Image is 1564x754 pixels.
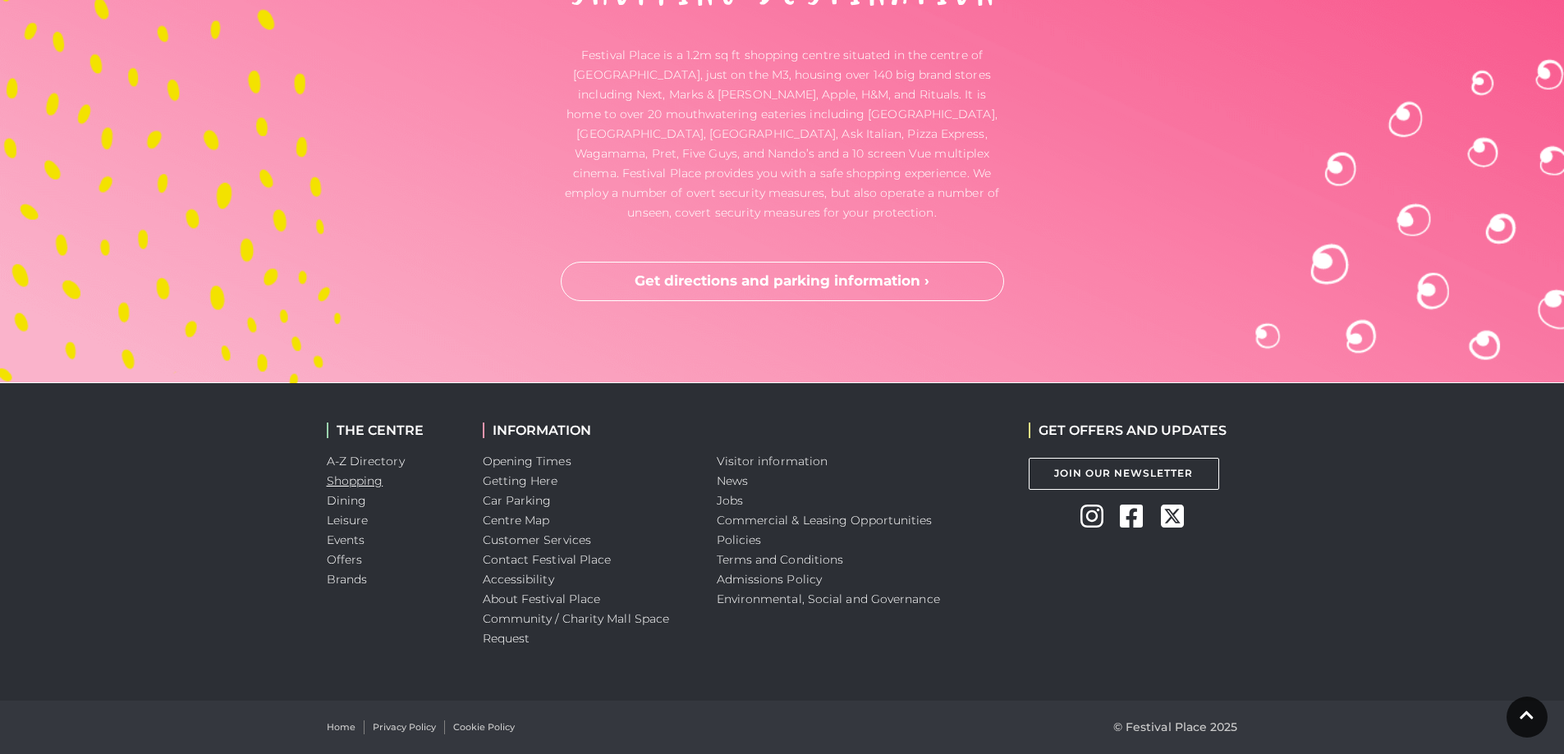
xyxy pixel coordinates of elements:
[327,473,383,488] a: Shopping
[483,552,612,567] a: Contact Festival Place
[483,454,571,468] a: Opening Times
[483,611,670,646] a: Community / Charity Mall Space Request
[717,552,844,567] a: Terms and Conditions
[373,720,436,734] a: Privacy Policy
[561,262,1004,301] a: Get directions and parking information ›
[717,592,940,606] a: Environmental, Social and Governance
[327,572,368,587] a: Brands
[483,513,550,528] a: Centre Map
[483,493,552,508] a: Car Parking
[483,592,601,606] a: About Festival Place
[327,493,367,508] a: Dining
[717,532,762,547] a: Policies
[717,572,823,587] a: Admissions Policy
[717,513,933,528] a: Commercial & Leasing Opportunities
[327,720,355,734] a: Home
[483,572,554,587] a: Accessibility
[483,532,592,547] a: Customer Services
[717,454,828,468] a: Visitor information
[1029,423,1227,438] h2: GET OFFERS AND UPDATES
[561,45,1004,222] p: Festival Place is a 1.2m sq ft shopping centre situated in the centre of [GEOGRAPHIC_DATA], just ...
[327,552,363,567] a: Offers
[1029,458,1219,490] a: Join Our Newsletter
[327,532,365,547] a: Events
[717,493,743,508] a: Jobs
[483,473,558,488] a: Getting Here
[453,720,515,734] a: Cookie Policy
[327,513,369,528] a: Leisure
[717,473,748,488] a: News
[483,423,692,438] h2: INFORMATION
[1113,717,1238,737] p: © Festival Place 2025
[327,454,405,468] a: A-Z Directory
[327,423,458,438] h2: THE CENTRE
